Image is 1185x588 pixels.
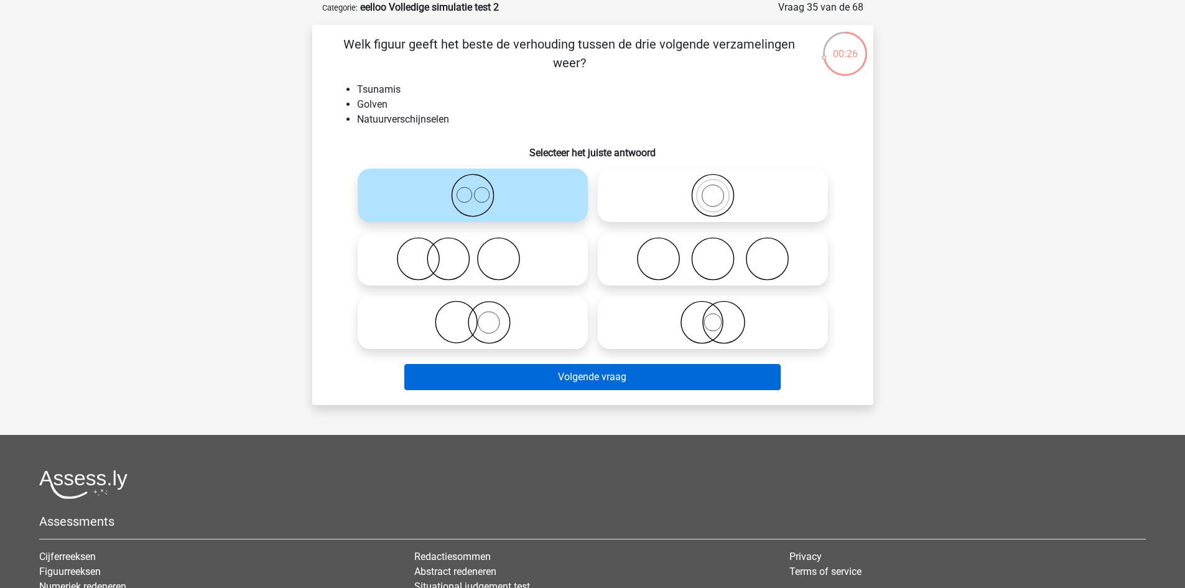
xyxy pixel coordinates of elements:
[332,35,807,72] p: Welk figuur geeft het beste de verhouding tussen de drie volgende verzamelingen weer?
[322,3,358,12] small: Categorie:
[39,514,1146,529] h5: Assessments
[789,566,862,577] a: Terms of service
[414,566,496,577] a: Abstract redeneren
[357,97,853,112] li: Golven
[357,82,853,97] li: Tsunamis
[332,137,853,159] h6: Selecteer het juiste antwoord
[789,551,822,562] a: Privacy
[39,470,128,499] img: Assessly logo
[39,566,101,577] a: Figuurreeksen
[39,551,96,562] a: Cijferreeksen
[404,364,781,390] button: Volgende vraag
[357,112,853,127] li: Natuurverschijnselen
[414,551,491,562] a: Redactiesommen
[822,30,868,62] div: 00:26
[360,1,499,13] strong: eelloo Volledige simulatie test 2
